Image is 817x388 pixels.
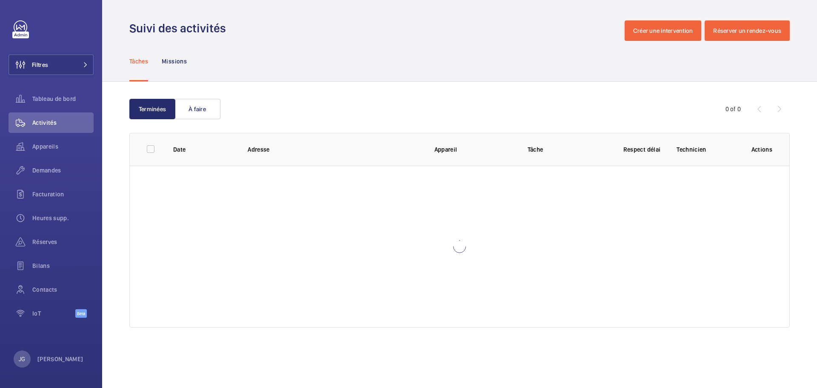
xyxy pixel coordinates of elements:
span: Activités [32,118,94,127]
span: Tableau de bord [32,95,94,103]
p: Date [173,145,234,154]
p: Respect délai [621,145,663,154]
span: Facturation [32,190,94,198]
span: Contacts [32,285,94,294]
button: Terminées [129,99,175,119]
p: JG [19,355,25,363]
p: Tâche [528,145,607,154]
p: Appareil [434,145,514,154]
span: Appareils [32,142,94,151]
div: 0 of 0 [726,105,741,113]
p: [PERSON_NAME] [37,355,83,363]
p: Adresse [248,145,420,154]
p: Tâches [129,57,148,66]
p: Actions [751,145,772,154]
h1: Suivi des activités [129,20,231,36]
span: Heures supp. [32,214,94,222]
p: Technicien [677,145,737,154]
span: Demandes [32,166,94,175]
span: Beta [75,309,87,318]
span: Réserves [32,238,94,246]
button: Créer une intervention [625,20,702,41]
span: Bilans [32,262,94,270]
span: Filtres [32,60,48,69]
p: Missions [162,57,187,66]
button: Filtres [9,55,94,75]
button: Réserver un rendez-vous [705,20,790,41]
span: IoT [32,309,75,318]
button: À faire [174,99,220,119]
